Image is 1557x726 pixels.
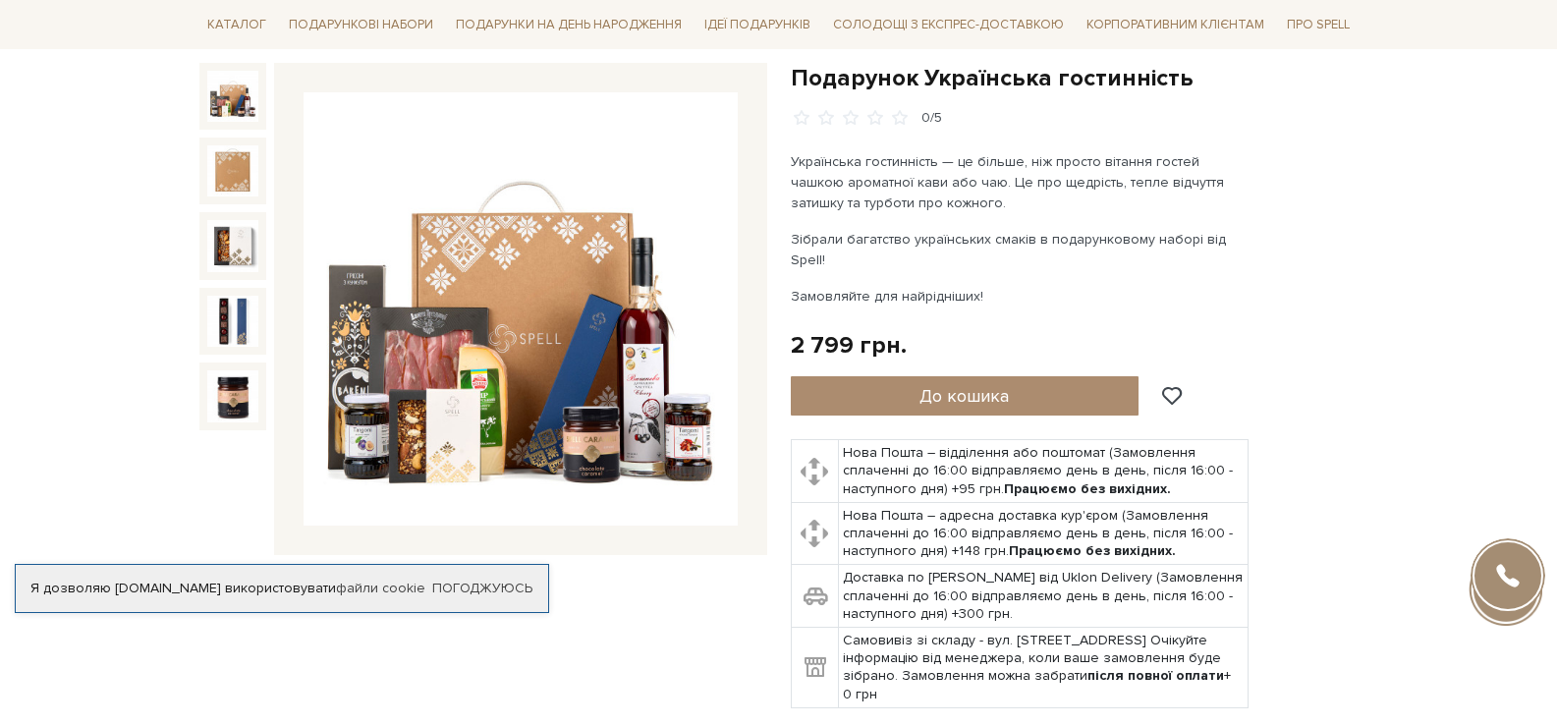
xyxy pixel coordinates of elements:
b: Працюємо без вихідних. [1004,480,1171,497]
img: Подарунок Українська гостинність [304,92,738,527]
span: Ідеї подарунків [696,10,818,40]
span: Подарункові набори [281,10,441,40]
img: Подарунок Українська гостинність [207,296,258,347]
img: Подарунок Українська гостинність [207,370,258,421]
span: Каталог [199,10,274,40]
div: Я дозволяю [DOMAIN_NAME] використовувати [16,580,548,597]
td: Нова Пошта – відділення або поштомат (Замовлення сплаченні до 16:00 відправляємо день в день, піс... [838,440,1248,503]
a: Корпоративним клієнтам [1079,8,1272,41]
td: Самовивіз зі складу - вул. [STREET_ADDRESS] Очікуйте інформацію від менеджера, коли ваше замовлен... [838,628,1248,708]
a: Солодощі з експрес-доставкою [825,8,1072,41]
h1: Подарунок Українська гостинність [791,63,1359,93]
a: Погоджуюсь [432,580,532,597]
td: Доставка по [PERSON_NAME] від Uklon Delivery (Замовлення сплаченні до 16:00 відправляємо день в д... [838,565,1248,628]
img: Подарунок Українська гостинність [207,71,258,122]
img: Подарунок Українська гостинність [207,220,258,271]
span: До кошика [919,385,1009,407]
p: Замовляйте для найрідніших! [791,286,1251,307]
span: Подарунки на День народження [448,10,690,40]
b: Працюємо без вихідних. [1009,542,1176,559]
td: Нова Пошта – адресна доставка кур'єром (Замовлення сплаченні до 16:00 відправляємо день в день, п... [838,502,1248,565]
button: До кошика [791,376,1140,416]
span: Про Spell [1279,10,1358,40]
a: файли cookie [336,580,425,596]
div: 0/5 [921,109,942,128]
p: Українська гостинність — це більше, ніж просто вітання гостей чашкою ароматної кави або чаю. Це п... [791,151,1251,213]
b: після повної оплати [1087,667,1224,684]
img: Подарунок Українська гостинність [207,145,258,196]
div: 2 799 грн. [791,330,907,361]
p: Зібрали багатство українських смаків в подарунковому наборі від Spell! [791,229,1251,270]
